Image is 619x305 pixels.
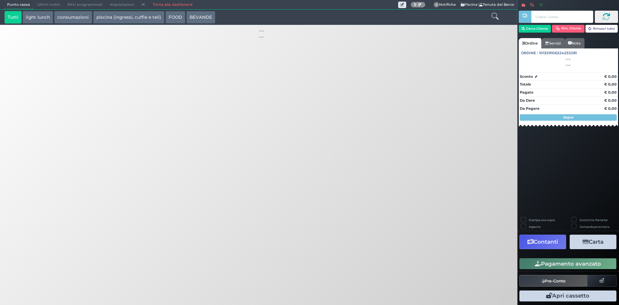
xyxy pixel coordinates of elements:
[520,74,533,79] strong: Sconto
[4,0,34,9] span: Punto cassa
[520,106,539,111] strong: Da Pagare
[604,98,617,103] strong: € 0,00
[519,25,551,33] button: Cerca Cliente
[165,11,185,24] button: FOOD
[529,218,555,222] label: Stampa una copia
[414,2,417,7] b: 0
[604,106,617,111] strong: € 0,00
[565,38,584,48] a: Note
[604,74,617,79] strong: € 0,00
[531,11,593,23] input: Codice Cliente
[520,82,531,86] strong: Totale
[519,290,616,301] button: Apri cassetto
[520,98,535,103] strong: Da Dare
[434,2,439,8] span: 0
[563,115,574,119] strong: Segue
[604,82,617,86] strong: € 0,00
[54,11,92,24] button: consumazioni
[520,90,533,95] strong: Pagato
[541,38,565,48] a: Servizi
[186,11,215,24] button: BEVANDE
[570,235,616,249] button: Carta
[149,0,196,9] a: Torna alla dashboard
[519,235,566,249] button: Contanti
[604,90,617,95] strong: € 0,00
[580,225,609,229] label: Comanda prioritaria
[519,38,541,48] a: Ordine
[106,0,138,9] span: Impostazioni
[521,50,538,56] span: Ordine :
[580,218,607,222] label: Scontrino Parlante
[552,25,585,33] button: Rim. Cliente
[529,225,541,229] label: Asporto
[93,11,164,24] button: piscina (ingressi, cuffie e teli)
[64,0,106,9] span: Ritiri programmati
[5,11,22,24] button: Tutti
[23,11,53,24] button: light lunch
[34,0,64,9] span: Ultimi ordini
[519,258,616,269] button: Pagamento avanzato
[519,275,588,287] button: Pre-Conto
[585,25,618,33] button: Rimuovi tutto
[539,50,577,56] span: 101359106324253281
